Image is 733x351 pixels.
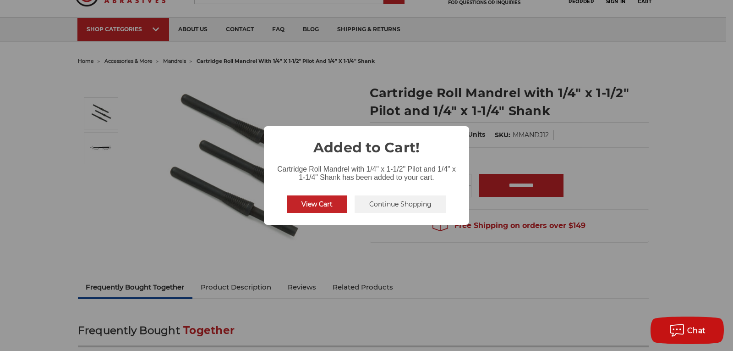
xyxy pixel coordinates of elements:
h2: Added to Cart! [264,126,469,158]
button: View Cart [287,195,347,213]
div: Cartridge Roll Mandrel with 1/4" x 1-1/2" Pilot and 1/4" x 1-1/4" Shank has been added to your cart. [264,158,469,184]
button: Chat [651,317,724,344]
span: Chat [687,326,706,335]
button: Continue Shopping [355,195,446,213]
